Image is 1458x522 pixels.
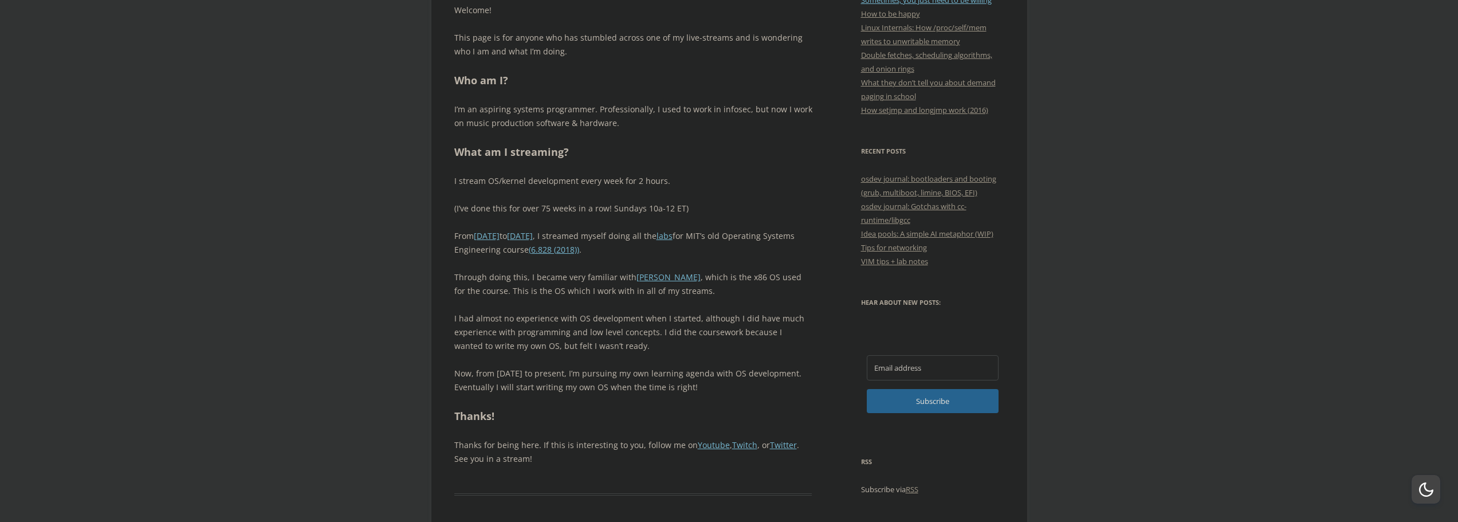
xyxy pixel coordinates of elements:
[867,355,999,380] input: Email address
[529,244,579,255] a: (6.828 (2018))
[454,408,812,425] h2: Thanks!
[861,9,920,19] a: How to be happy
[861,256,928,266] a: VIM tips + lab notes
[454,144,812,160] h2: What am I streaming?
[454,103,812,130] p: I’m an aspiring systems programmer. Professionally, I used to work in infosec, but now I work on ...
[454,174,812,188] p: I stream OS/kernel development every week for 2 hours.
[861,144,1004,158] h3: Recent Posts
[861,296,1004,309] h3: Hear about new posts:
[454,3,812,17] p: Welcome!
[867,389,999,413] button: Subscribe
[507,230,533,241] a: [DATE]
[861,455,1004,469] h3: RSS
[861,229,993,239] a: Idea pools: A simple AI metaphor (WIP)
[454,312,812,353] p: I had almost no experience with OS development when I started, although I did have much experienc...
[454,270,812,298] p: Through doing this, I became very familiar with , which is the x86 OS used for the course. This i...
[861,77,996,101] a: What they don’t tell you about demand paging in school
[861,105,988,115] a: How setjmp and longjmp work (2016)
[454,367,812,394] p: Now, from [DATE] to present, I’m pursuing my own learning agenda with OS development. Eventually ...
[770,439,797,450] a: Twitter
[636,272,701,282] a: [PERSON_NAME]
[454,31,812,58] p: This page is for anyone who has stumbled across one of my live-streams and is wondering who I am ...
[454,229,812,257] p: From to , I streamed myself doing all the for MIT’s old Operating Systems Engineering course .
[657,230,673,241] a: labs
[906,484,918,494] a: RSS
[861,174,996,198] a: osdev journal: bootloaders and booting (grub, multiboot, limine, BIOS, EFI)
[454,72,812,89] h2: Who am I?
[698,439,730,450] a: Youtube
[861,242,927,253] a: Tips for networking
[861,22,987,46] a: Linux Internals: How /proc/self/mem writes to unwritable memory
[474,230,500,241] a: [DATE]
[861,50,992,74] a: Double fetches, scheduling algorithms, and onion rings
[454,438,812,466] p: Thanks for being here. If this is interesting to you, follow me on , , or . See you in a stream!
[861,201,966,225] a: osdev journal: Gotchas with cc-runtime/libgcc
[861,482,1004,496] p: Subscribe via
[732,439,757,450] a: Twitch
[454,202,812,215] p: (I’ve done this for over 75 weeks in a row! Sundays 10a-12 ET)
